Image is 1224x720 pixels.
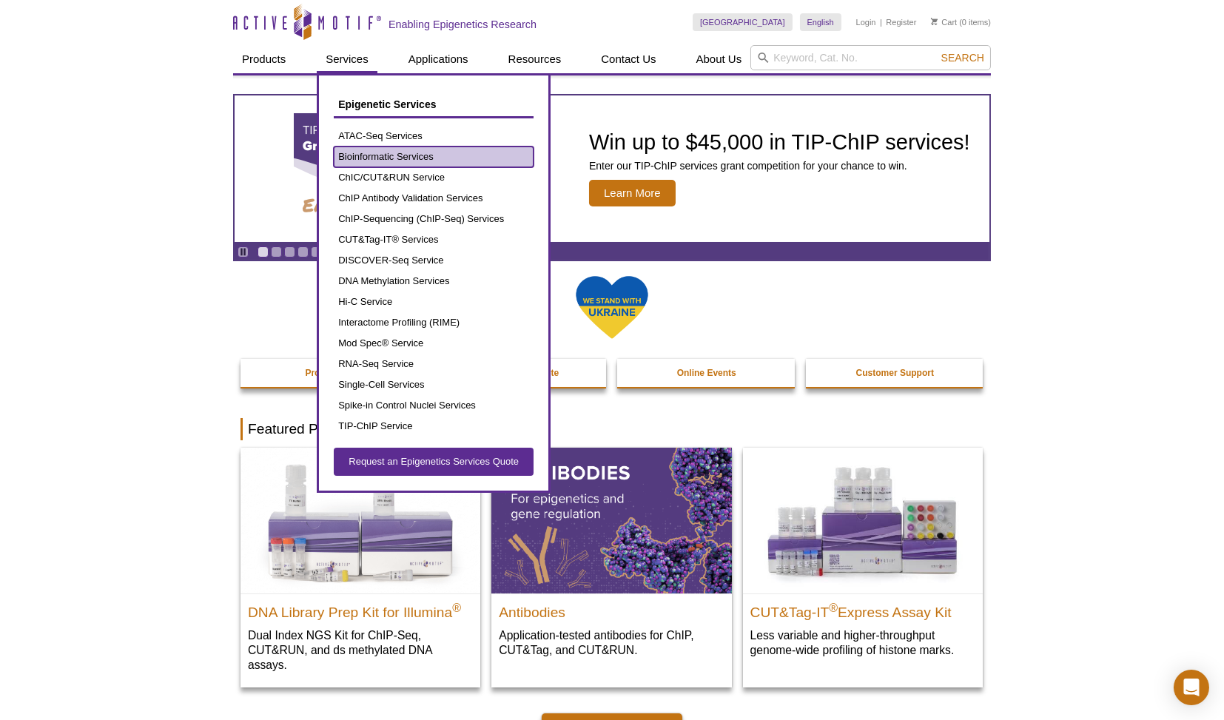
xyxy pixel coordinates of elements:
[334,250,534,271] a: DISCOVER-Seq Service
[334,188,534,209] a: ChIP Antibody Validation Services
[241,448,480,593] img: DNA Library Prep Kit for Illumina
[743,448,983,593] img: CUT&Tag-IT® Express Assay Kit
[334,312,534,333] a: Interactome Profiling (RIME)
[1174,670,1209,705] div: Open Intercom Messenger
[284,246,295,258] a: Go to slide 3
[334,209,534,229] a: ChIP-Sequencing (ChIP-Seq) Services
[305,368,354,378] strong: Promotions
[334,292,534,312] a: Hi-C Service
[886,17,916,27] a: Register
[334,395,534,416] a: Spike-in Control Nuclei Services
[235,95,989,242] a: TIP-ChIP Services Grant Competition Win up to $45,000 in TIP-ChIP services! Enter our TIP-ChIP se...
[589,159,970,172] p: Enter our TIP-ChIP services grant competition for your chance to win.
[258,246,269,258] a: Go to slide 1
[334,416,534,437] a: TIP-ChIP Service
[856,17,876,27] a: Login
[880,13,882,31] li: |
[334,147,534,167] a: Bioinformatic Services
[241,448,480,687] a: DNA Library Prep Kit for Illumina DNA Library Prep Kit for Illumina® Dual Index NGS Kit for ChIP-...
[677,368,736,378] strong: Online Events
[750,628,975,658] p: Less variable and higher-throughput genome-wide profiling of histone marks​.
[334,448,534,476] a: Request an Epigenetics Services Quote
[743,448,983,672] a: CUT&Tag-IT® Express Assay Kit CUT&Tag-IT®Express Assay Kit Less variable and higher-throughput ge...
[687,45,751,73] a: About Us
[241,359,420,387] a: Promotions
[338,98,436,110] span: Epigenetic Services
[589,180,676,206] span: Learn More
[499,598,724,620] h2: Antibodies
[491,448,731,593] img: All Antibodies
[248,598,473,620] h2: DNA Library Prep Kit for Illumina
[311,246,322,258] a: Go to slide 5
[248,628,473,673] p: Dual Index NGS Kit for ChIP-Seq, CUT&RUN, and ds methylated DNA assays.
[856,368,934,378] strong: Customer Support
[750,45,991,70] input: Keyword, Cat. No.
[931,18,938,25] img: Your Cart
[575,275,649,340] img: We Stand With Ukraine
[389,18,537,31] h2: Enabling Epigenetics Research
[592,45,665,73] a: Contact Us
[491,448,731,672] a: All Antibodies Antibodies Application-tested antibodies for ChIP, CUT&Tag, and CUT&RUN.
[829,601,838,613] sup: ®
[233,45,295,73] a: Products
[241,418,983,440] h2: Featured Products
[235,95,989,242] article: TIP-ChIP Services Grant Competition
[334,333,534,354] a: Mod Spec® Service
[750,598,975,620] h2: CUT&Tag-IT Express Assay Kit
[334,374,534,395] a: Single-Cell Services
[334,354,534,374] a: RNA-Seq Service
[238,246,249,258] a: Toggle autoplay
[334,126,534,147] a: ATAC-Seq Services
[937,51,989,64] button: Search
[500,45,571,73] a: Resources
[271,246,282,258] a: Go to slide 2
[317,45,377,73] a: Services
[589,131,970,153] h2: Win up to $45,000 in TIP-ChIP services!
[499,628,724,658] p: Application-tested antibodies for ChIP, CUT&Tag, and CUT&RUN.
[297,246,309,258] a: Go to slide 4
[334,271,534,292] a: DNA Methylation Services
[693,13,793,31] a: [GEOGRAPHIC_DATA]
[334,167,534,188] a: ChIC/CUT&RUN Service
[334,90,534,118] a: Epigenetic Services
[452,601,461,613] sup: ®
[941,52,984,64] span: Search
[931,17,957,27] a: Cart
[400,45,477,73] a: Applications
[294,113,516,224] img: TIP-ChIP Services Grant Competition
[806,359,985,387] a: Customer Support
[800,13,841,31] a: English
[617,359,796,387] a: Online Events
[931,13,991,31] li: (0 items)
[334,229,534,250] a: CUT&Tag-IT® Services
